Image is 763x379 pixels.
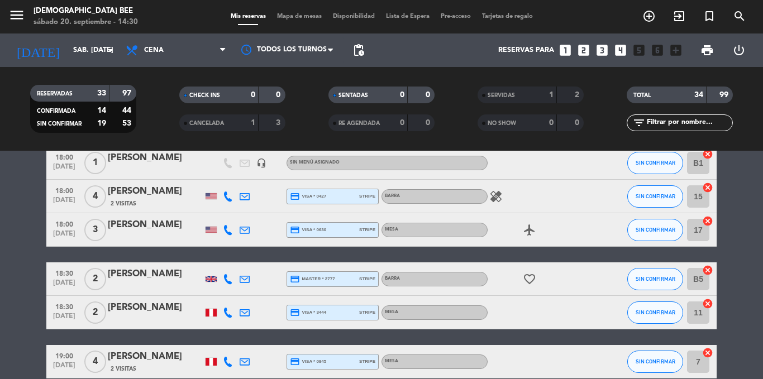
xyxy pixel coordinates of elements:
i: filter_list [632,116,646,129]
span: Barra [385,194,400,198]
span: Lista de Espera [380,13,435,20]
strong: 97 [122,89,133,97]
strong: 0 [426,91,432,99]
span: 18:30 [50,300,78,313]
span: Mapa de mesas [271,13,327,20]
span: 2 Visitas [111,364,136,373]
span: 19:00 [50,349,78,362]
strong: 99 [719,91,731,99]
span: stripe [359,358,375,365]
span: Mis reservas [225,13,271,20]
strong: 19 [97,119,106,127]
span: visa * 0427 [290,191,326,202]
strong: 14 [97,107,106,114]
i: headset_mic [256,158,266,168]
i: favorite_border [523,272,536,286]
input: Filtrar por nombre... [646,117,732,129]
span: CHECK INS [189,93,220,98]
i: cancel [702,298,713,309]
span: SIN CONFIRMAR [636,358,675,364]
i: looks_6 [650,43,665,57]
span: [DATE] [50,163,78,176]
div: [PERSON_NAME] [108,218,203,232]
span: [DATE] [50,230,78,243]
span: print [700,44,714,57]
strong: 0 [400,119,404,127]
button: SIN CONFIRMAR [627,351,683,373]
i: looks_3 [595,43,609,57]
i: credit_card [290,274,300,284]
strong: 0 [400,91,404,99]
span: 4 [84,351,106,373]
i: healing [489,190,503,203]
i: credit_card [290,308,300,318]
strong: 3 [276,119,283,127]
span: Disponibilidad [327,13,380,20]
i: credit_card [290,191,300,202]
div: [PERSON_NAME] [108,184,203,199]
div: sábado 20. septiembre - 14:30 [34,17,138,28]
span: stripe [359,226,375,233]
div: [PERSON_NAME] [108,300,203,315]
strong: 0 [426,119,432,127]
span: [DATE] [50,196,78,209]
i: turned_in_not [703,9,716,23]
div: [PERSON_NAME] [108,267,203,281]
span: 4 [84,185,106,208]
span: Mesa [385,310,398,314]
button: menu [8,7,25,27]
span: 2 Visitas [111,199,136,208]
span: [DATE] [50,279,78,292]
button: SIN CONFIRMAR [627,219,683,241]
strong: 44 [122,107,133,114]
span: visa * 0630 [290,225,326,235]
span: CONFIRMADA [37,108,75,114]
button: SIN CONFIRMAR [627,268,683,290]
span: SERVIDAS [488,93,515,98]
span: 18:00 [50,150,78,163]
span: stripe [359,309,375,316]
span: master * 2777 [290,274,335,284]
span: 3 [84,219,106,241]
span: 18:30 [50,266,78,279]
i: arrow_drop_down [104,44,117,57]
span: [DATE] [50,362,78,375]
span: RE AGENDADA [338,121,380,126]
i: cancel [702,265,713,276]
span: Cena [144,46,164,54]
span: visa * 0845 [290,357,326,367]
span: SIN CONFIRMAR [636,309,675,315]
strong: 33 [97,89,106,97]
i: add_circle_outline [642,9,656,23]
span: Sin menú asignado [290,160,340,165]
i: cancel [702,148,713,160]
span: stripe [359,193,375,200]
strong: 0 [276,91,283,99]
span: SENTADAS [338,93,368,98]
span: Barra [385,276,400,281]
i: exit_to_app [673,9,686,23]
i: [DATE] [8,38,68,63]
div: [PERSON_NAME] [108,151,203,165]
span: SIN CONFIRMAR [636,160,675,166]
span: Tarjetas de regalo [476,13,538,20]
strong: 2 [575,91,581,99]
span: pending_actions [352,44,365,57]
span: 2 [84,268,106,290]
strong: 1 [251,119,255,127]
span: visa * 3444 [290,308,326,318]
span: SIN CONFIRMAR [37,121,82,127]
i: looks_one [558,43,573,57]
span: TOTAL [633,93,651,98]
i: cancel [702,347,713,358]
button: SIN CONFIRMAR [627,152,683,174]
div: LOG OUT [723,33,755,67]
i: power_settings_new [732,44,746,57]
i: looks_4 [613,43,628,57]
i: credit_card [290,357,300,367]
strong: 53 [122,119,133,127]
span: Mesa [385,359,398,363]
strong: 0 [549,119,554,127]
strong: 0 [251,91,255,99]
span: stripe [359,275,375,282]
